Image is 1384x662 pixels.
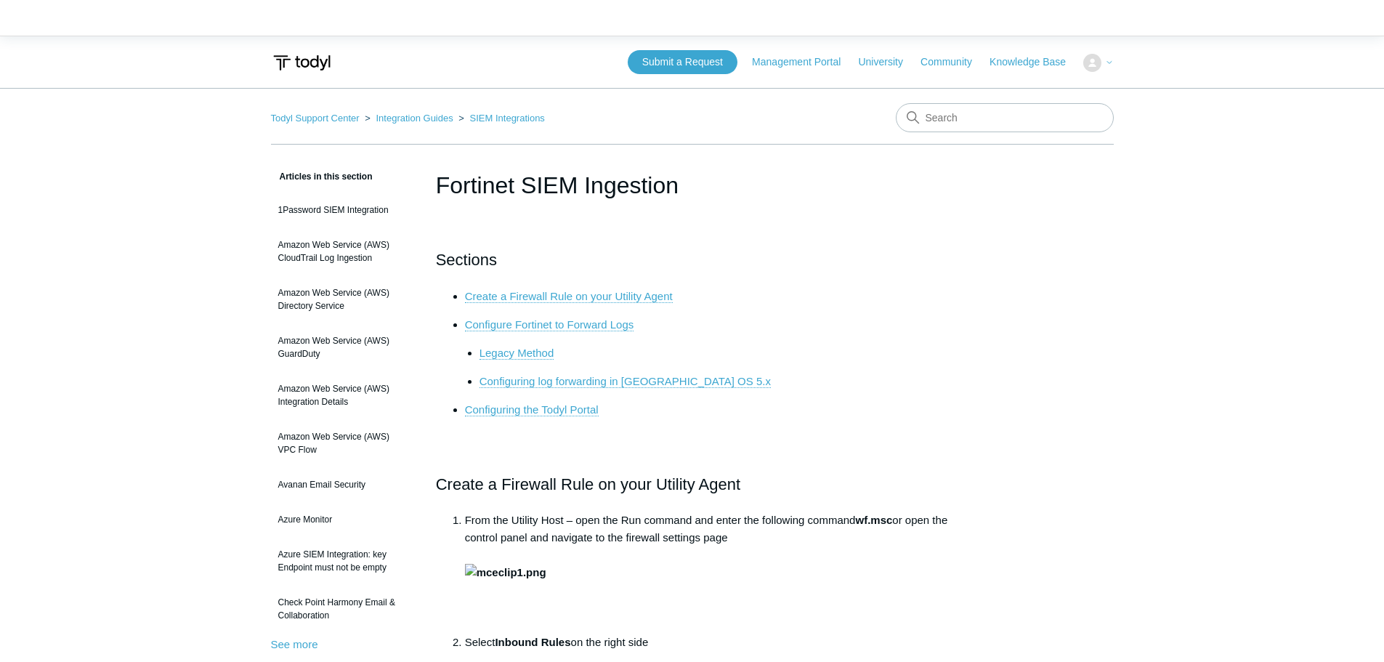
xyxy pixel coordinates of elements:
[628,50,737,74] a: Submit a Request
[271,471,414,498] a: Avanan Email Security
[465,403,599,416] a: Configuring the Todyl Portal
[465,564,546,581] img: mceclip1.png
[271,113,363,124] li: Todyl Support Center
[479,375,771,388] a: Configuring log forwarding in [GEOGRAPHIC_DATA] OS 5.x
[362,113,456,124] li: Integration Guides
[271,638,318,650] a: See more
[271,231,414,272] a: Amazon Web Service (AWS) CloudTrail Log Ingestion
[855,514,892,526] strong: wf.msc
[990,55,1080,70] a: Knowledge Base
[896,103,1114,132] input: Search
[271,171,373,182] span: Articles in this section
[920,55,987,70] a: Community
[465,512,949,634] li: From the Utility Host – open the Run command and enter the following command or open the control ...
[436,247,949,273] h2: Sections
[271,49,333,76] img: Todyl Support Center Help Center home page
[465,290,673,303] a: Create a Firewall Rule on your Utility Agent
[858,55,917,70] a: University
[271,423,414,464] a: Amazon Web Service (AWS) VPC Flow
[479,347,554,360] a: Legacy Method
[271,327,414,368] a: Amazon Web Service (AWS) GuardDuty
[271,589,414,629] a: Check Point Harmony Email & Collaboration
[271,375,414,416] a: Amazon Web Service (AWS) Integration Details
[456,113,545,124] li: SIEM Integrations
[271,196,414,224] a: 1Password SIEM Integration
[271,279,414,320] a: Amazon Web Service (AWS) Directory Service
[436,472,949,497] h2: Create a Firewall Rule on your Utility Agent
[436,168,949,203] h1: Fortinet SIEM Ingestion
[376,113,453,124] a: Integration Guides
[271,541,414,581] a: Azure SIEM Integration: key Endpoint must not be empty
[271,113,360,124] a: Todyl Support Center
[495,636,570,648] strong: Inbound Rules
[271,506,414,533] a: Azure Monitor
[752,55,855,70] a: Management Portal
[470,113,545,124] a: SIEM Integrations
[465,318,634,331] a: Configure Fortinet to Forward Logs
